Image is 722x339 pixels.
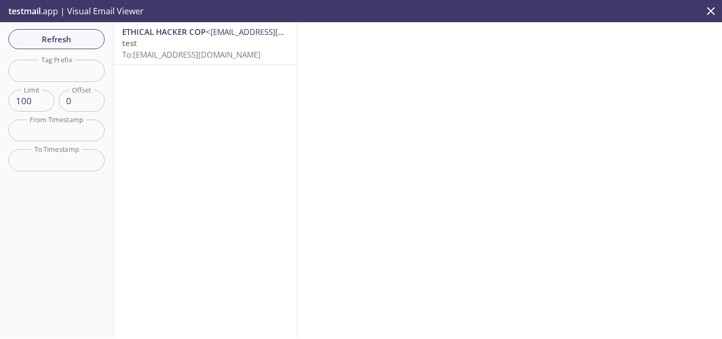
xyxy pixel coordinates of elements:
nav: emails [114,22,297,65]
button: Refresh [8,29,105,49]
span: <[EMAIL_ADDRESS][DOMAIN_NAME]> [206,26,343,37]
span: ETHICAL HACKER COP [122,26,206,37]
span: test [122,38,137,48]
span: To: [EMAIL_ADDRESS][DOMAIN_NAME] [122,49,261,60]
span: testmail [8,5,41,17]
div: ETHICAL HACKER COP<[EMAIL_ADDRESS][DOMAIN_NAME]>testTo:[EMAIL_ADDRESS][DOMAIN_NAME] [114,22,297,65]
span: Refresh [17,32,96,46]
